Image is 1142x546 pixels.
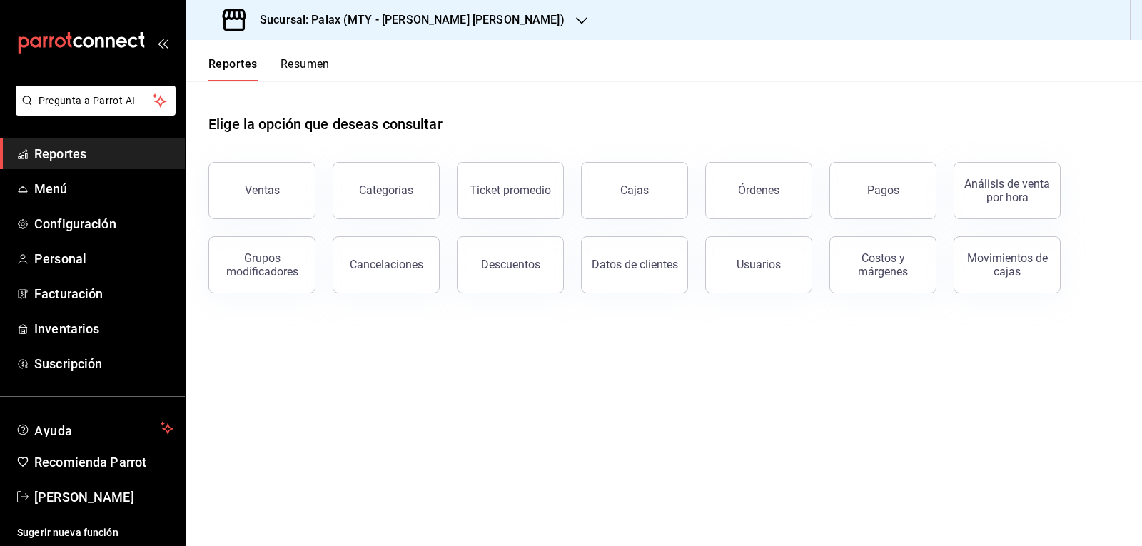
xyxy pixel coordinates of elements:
[17,525,173,540] span: Sugerir nueva función
[581,162,688,219] button: Cajas
[954,236,1061,293] button: Movimientos de cajas
[218,251,306,278] div: Grupos modificadores
[248,11,565,29] h3: Sucursal: Palax (MTY - [PERSON_NAME] [PERSON_NAME])
[34,214,173,233] span: Configuración
[738,183,779,197] div: Órdenes
[208,162,315,219] button: Ventas
[867,183,899,197] div: Pagos
[157,37,168,49] button: open_drawer_menu
[839,251,927,278] div: Costos y márgenes
[457,236,564,293] button: Descuentos
[34,420,155,437] span: Ayuda
[829,236,936,293] button: Costos y márgenes
[333,236,440,293] button: Cancelaciones
[34,179,173,198] span: Menú
[963,177,1051,204] div: Análisis de venta por hora
[34,487,173,507] span: [PERSON_NAME]
[34,453,173,472] span: Recomienda Parrot
[705,162,812,219] button: Órdenes
[10,103,176,118] a: Pregunta a Parrot AI
[208,113,443,135] h1: Elige la opción que deseas consultar
[829,162,936,219] button: Pagos
[39,93,153,108] span: Pregunta a Parrot AI
[34,249,173,268] span: Personal
[620,183,649,197] div: Cajas
[350,258,423,271] div: Cancelaciones
[359,183,413,197] div: Categorías
[208,236,315,293] button: Grupos modificadores
[592,258,678,271] div: Datos de clientes
[208,57,258,81] button: Reportes
[963,251,1051,278] div: Movimientos de cajas
[705,236,812,293] button: Usuarios
[581,236,688,293] button: Datos de clientes
[34,319,173,338] span: Inventarios
[737,258,781,271] div: Usuarios
[34,284,173,303] span: Facturación
[34,144,173,163] span: Reportes
[954,162,1061,219] button: Análisis de venta por hora
[333,162,440,219] button: Categorías
[34,354,173,373] span: Suscripción
[457,162,564,219] button: Ticket promedio
[208,57,330,81] div: navigation tabs
[281,57,330,81] button: Resumen
[470,183,551,197] div: Ticket promedio
[481,258,540,271] div: Descuentos
[245,183,280,197] div: Ventas
[16,86,176,116] button: Pregunta a Parrot AI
